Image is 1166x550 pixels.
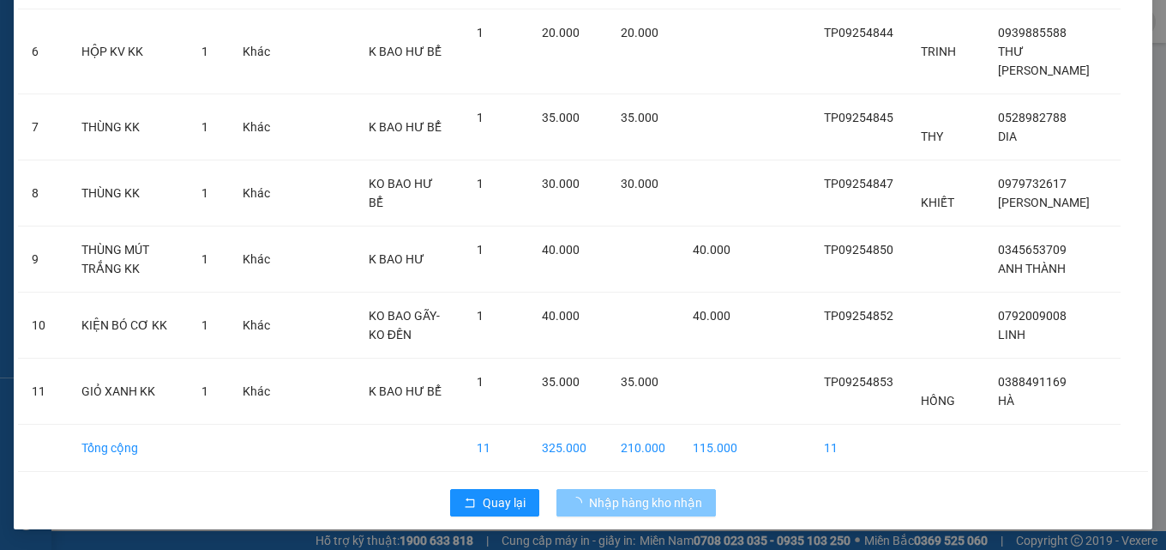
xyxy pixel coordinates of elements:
td: GIỎ XANH KK [68,359,188,425]
button: Nhập hàng kho nhận [556,489,716,517]
span: 35.000 [621,111,658,124]
span: TRINH [921,45,956,58]
span: [PERSON_NAME] [998,196,1090,209]
span: Nhập hàng kho nhận [589,493,702,512]
span: KO BAO HƯ BỂ [369,177,433,209]
td: 7 [18,94,68,160]
td: 325.000 [528,425,608,472]
td: Tổng cộng [68,425,188,472]
span: 1 [201,318,208,332]
span: 0345653709 [998,243,1067,257]
span: Quay lại [483,493,526,512]
td: 115.000 [679,425,751,472]
span: 0528982788 [998,111,1067,124]
span: 40.000 [693,309,730,323]
span: 40.000 [693,243,730,257]
span: K BAO HƯ BỂ [369,120,442,134]
span: 1 [477,177,484,190]
span: 1 [201,120,208,134]
span: 1 [477,309,484,323]
span: 1 [201,45,208,58]
span: TP09254850 [824,243,893,257]
span: 30.000 [621,177,658,190]
span: 40.000 [542,309,580,323]
td: THÙNG MÚT TRẮNG KK [68,227,188,293]
td: Khác [229,9,284,94]
span: TP09254847 [824,177,893,190]
span: 40.000 [542,243,580,257]
span: KO BAO GÃY- KO ĐỀN [369,309,440,341]
span: TP09254852 [824,309,893,323]
td: 6 [18,9,68,94]
button: rollbackQuay lại [450,489,539,517]
span: THƯ [PERSON_NAME] [998,45,1090,77]
span: K BAO HƯ BỂ [369,384,442,398]
span: 1 [477,375,484,389]
span: ANH THÀNH [998,262,1066,275]
span: HỒNG [921,394,955,408]
span: 35.000 [542,375,580,389]
span: 20.000 [621,26,658,39]
span: DIA [998,130,1017,143]
span: 35.000 [542,111,580,124]
td: THÙNG KK [68,94,188,160]
td: 10 [18,293,68,359]
span: KHIẾT [921,196,954,209]
span: K BAO HƯ [369,252,424,266]
td: 210.000 [607,425,679,472]
span: LINH [998,328,1025,341]
span: 1 [477,243,484,257]
td: Khác [229,359,284,425]
span: loading [570,497,589,509]
td: Khác [229,293,284,359]
span: HÀ [998,394,1014,408]
span: 1 [201,186,208,200]
span: 20.000 [542,26,580,39]
td: 9 [18,227,68,293]
td: 11 [18,359,68,425]
td: 11 [810,425,907,472]
span: 0792009008 [998,309,1067,323]
span: 1 [477,111,484,124]
span: 0388491169 [998,375,1067,389]
span: 1 [477,26,484,39]
td: Khác [229,227,284,293]
td: KIỆN BÓ CƠ KK [68,293,188,359]
span: K BAO HƯ BỂ [369,45,442,58]
td: THÙNG KK [68,160,188,227]
td: 11 [463,425,527,472]
span: TP09254853 [824,375,893,389]
td: Khác [229,160,284,227]
span: THY [921,130,943,143]
td: HỘP KV KK [68,9,188,94]
span: 0939885588 [998,26,1067,39]
span: 35.000 [621,375,658,389]
span: 1 [201,252,208,266]
span: TP09254845 [824,111,893,124]
span: 0979732617 [998,177,1067,190]
td: Khác [229,94,284,160]
span: TP09254844 [824,26,893,39]
span: 30.000 [542,177,580,190]
span: rollback [464,497,476,511]
span: 1 [201,384,208,398]
td: 8 [18,160,68,227]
